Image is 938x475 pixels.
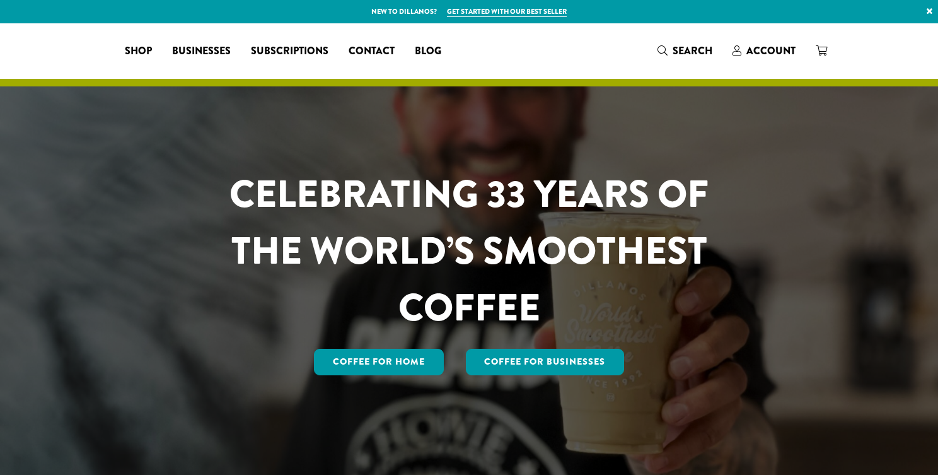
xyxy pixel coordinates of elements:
[415,44,441,59] span: Blog
[314,349,444,375] a: Coffee for Home
[172,44,231,59] span: Businesses
[192,166,746,336] h1: CELEBRATING 33 YEARS OF THE WORLD’S SMOOTHEST COFFEE
[349,44,395,59] span: Contact
[251,44,328,59] span: Subscriptions
[125,44,152,59] span: Shop
[673,44,712,58] span: Search
[115,41,162,61] a: Shop
[746,44,796,58] span: Account
[647,40,722,61] a: Search
[466,349,625,375] a: Coffee For Businesses
[447,6,567,17] a: Get started with our best seller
